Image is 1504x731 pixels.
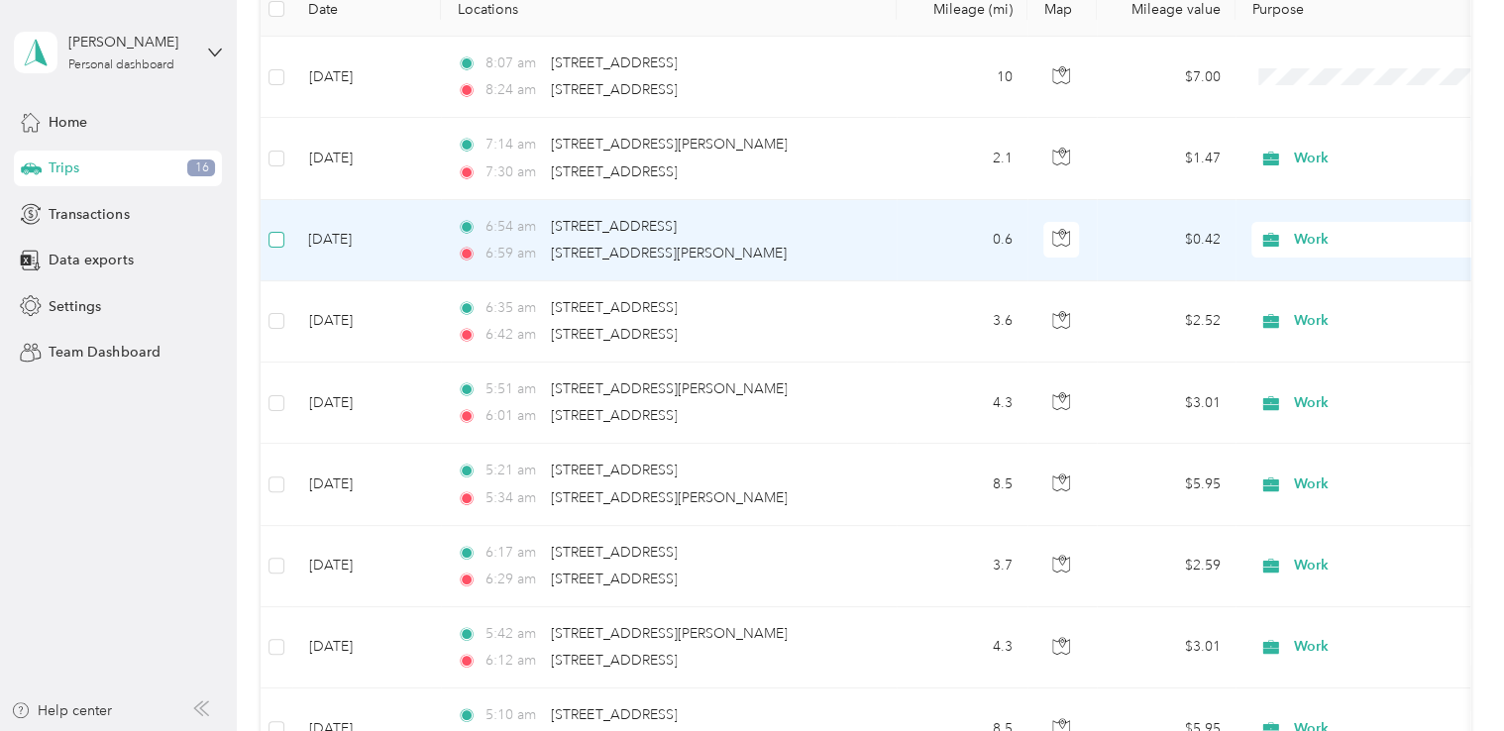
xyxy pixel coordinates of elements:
[485,487,542,509] span: 5:34 am
[292,118,441,199] td: [DATE]
[49,112,87,133] span: Home
[292,607,441,688] td: [DATE]
[551,245,787,261] span: [STREET_ADDRESS][PERSON_NAME]
[551,163,677,180] span: [STREET_ADDRESS]
[551,326,677,343] span: [STREET_ADDRESS]
[1097,607,1235,688] td: $3.01
[551,625,787,642] span: [STREET_ADDRESS][PERSON_NAME]
[1097,118,1235,199] td: $1.47
[485,243,542,264] span: 6:59 am
[1097,526,1235,607] td: $2.59
[485,324,542,346] span: 6:42 am
[551,489,787,506] span: [STREET_ADDRESS][PERSON_NAME]
[897,363,1027,444] td: 4.3
[292,200,441,281] td: [DATE]
[1294,229,1475,251] span: Work
[897,118,1027,199] td: 2.1
[551,407,677,424] span: [STREET_ADDRESS]
[897,607,1027,688] td: 4.3
[1294,148,1475,169] span: Work
[49,157,79,178] span: Trips
[1097,444,1235,525] td: $5.95
[485,569,542,590] span: 6:29 am
[49,296,101,317] span: Settings
[485,161,542,183] span: 7:30 am
[68,59,174,71] div: Personal dashboard
[485,378,542,400] span: 5:51 am
[292,37,441,118] td: [DATE]
[551,54,677,71] span: [STREET_ADDRESS]
[551,571,677,587] span: [STREET_ADDRESS]
[292,363,441,444] td: [DATE]
[49,342,160,363] span: Team Dashboard
[485,650,542,672] span: 6:12 am
[1294,555,1475,576] span: Work
[551,380,787,397] span: [STREET_ADDRESS][PERSON_NAME]
[1097,363,1235,444] td: $3.01
[897,200,1027,281] td: 0.6
[551,544,677,561] span: [STREET_ADDRESS]
[897,281,1027,363] td: 3.6
[551,81,677,98] span: [STREET_ADDRESS]
[1393,620,1504,731] iframe: Everlance-gr Chat Button Frame
[551,462,677,478] span: [STREET_ADDRESS]
[11,700,112,721] button: Help center
[897,37,1027,118] td: 10
[49,250,133,270] span: Data exports
[485,704,542,726] span: 5:10 am
[551,652,677,669] span: [STREET_ADDRESS]
[485,79,542,101] span: 8:24 am
[485,542,542,564] span: 6:17 am
[485,297,542,319] span: 6:35 am
[551,136,787,153] span: [STREET_ADDRESS][PERSON_NAME]
[485,405,542,427] span: 6:01 am
[485,460,542,481] span: 5:21 am
[551,299,677,316] span: [STREET_ADDRESS]
[897,526,1027,607] td: 3.7
[292,281,441,363] td: [DATE]
[1294,310,1475,332] span: Work
[485,52,542,74] span: 8:07 am
[485,216,542,238] span: 6:54 am
[551,706,677,723] span: [STREET_ADDRESS]
[1097,37,1235,118] td: $7.00
[897,444,1027,525] td: 8.5
[1294,636,1475,658] span: Work
[551,218,677,235] span: [STREET_ADDRESS]
[292,526,441,607] td: [DATE]
[1294,392,1475,414] span: Work
[292,444,441,525] td: [DATE]
[68,32,192,52] div: [PERSON_NAME]
[1097,200,1235,281] td: $0.42
[187,159,215,177] span: 16
[485,134,542,156] span: 7:14 am
[1294,473,1475,495] span: Work
[485,623,542,645] span: 5:42 am
[49,204,129,225] span: Transactions
[1097,281,1235,363] td: $2.52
